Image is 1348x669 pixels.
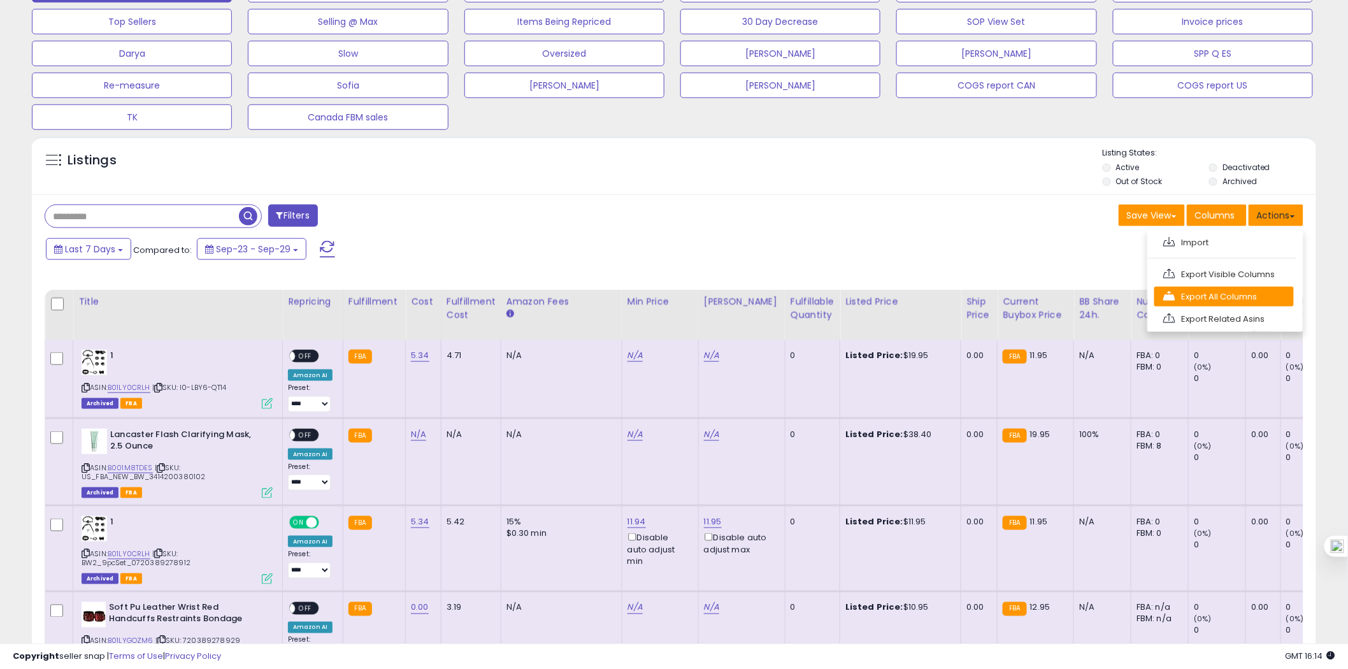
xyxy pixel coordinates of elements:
[704,515,722,528] a: 11.95
[110,429,265,456] b: Lancaster Flash Clarifying Mask, 2.5 Ounce
[1116,176,1163,187] label: Out of Stock
[1194,516,1245,528] div: 0
[288,370,333,381] div: Amazon AI
[845,295,956,308] div: Listed Price
[791,350,830,361] div: 0
[32,73,232,98] button: Re-measure
[1286,602,1338,614] div: 0
[1103,147,1316,159] p: Listing States:
[1194,373,1245,384] div: 0
[627,601,643,614] a: N/A
[1136,295,1183,322] div: Num of Comp.
[1136,602,1179,614] div: FBA: n/a
[1194,602,1245,614] div: 0
[447,516,491,528] div: 5.42
[1286,452,1338,463] div: 0
[1194,350,1245,361] div: 0
[348,350,372,364] small: FBA
[680,9,880,34] button: 30 Day Decrease
[896,9,1096,34] button: SOP View Set
[109,650,163,662] a: Terms of Use
[627,531,689,567] div: Disable auto adjust min
[1286,516,1338,528] div: 0
[13,650,59,662] strong: Copyright
[120,487,142,498] span: FBA
[1195,209,1235,222] span: Columns
[295,351,315,362] span: OFF
[68,152,117,169] h5: Listings
[1079,295,1126,322] div: BB Share 24h.
[1154,264,1294,284] a: Export Visible Columns
[845,350,951,361] div: $19.95
[1119,205,1185,226] button: Save View
[1003,602,1026,616] small: FBA
[1286,539,1338,550] div: 0
[1286,625,1338,637] div: 0
[1113,9,1313,34] button: Invoice prices
[1187,205,1247,226] button: Columns
[1249,205,1303,226] button: Actions
[82,429,107,454] img: 21fheAmCLeL._SL40_.jpg
[1154,233,1294,252] a: Import
[295,429,315,440] span: OFF
[506,602,612,614] div: N/A
[845,349,903,361] b: Listed Price:
[1286,650,1335,662] span: 2025-10-7 16:14 GMT
[1116,162,1140,173] label: Active
[32,41,232,66] button: Darya
[1030,601,1050,614] span: 12.95
[248,104,448,130] button: Canada FBM sales
[46,238,131,260] button: Last 7 Days
[288,463,333,491] div: Preset:
[348,602,372,616] small: FBA
[1113,41,1313,66] button: SPP Q ES
[506,528,612,539] div: $0.30 min
[1030,515,1048,528] span: 11.95
[288,449,333,460] div: Amazon AI
[447,295,496,322] div: Fulfillment Cost
[1136,440,1179,452] div: FBM: 8
[78,295,277,308] div: Title
[1286,373,1338,384] div: 0
[216,243,290,255] span: Sep-23 - Sep-29
[1194,362,1212,372] small: (0%)
[896,41,1096,66] button: [PERSON_NAME]
[82,463,206,482] span: | SKU: US_FBA_NEW_BW_3414200380102
[1251,516,1271,528] div: 0.00
[704,295,780,308] div: [PERSON_NAME]
[791,429,830,440] div: 0
[845,516,951,528] div: $11.95
[82,487,118,498] span: Listings that have been deleted from Seller Central
[348,429,372,443] small: FBA
[1079,602,1121,614] div: N/A
[845,429,951,440] div: $38.40
[1079,429,1121,440] div: 100%
[845,428,903,440] b: Listed Price:
[82,516,273,583] div: ASIN:
[82,573,118,584] span: Listings that have been deleted from Seller Central
[110,350,265,365] b: 1
[82,350,107,375] img: 51fCBg5VQCL._SL40_.jpg
[288,550,333,579] div: Preset:
[288,384,333,412] div: Preset:
[1030,428,1050,440] span: 19.95
[791,516,830,528] div: 0
[1003,429,1026,443] small: FBA
[791,602,830,614] div: 0
[627,428,643,441] a: N/A
[506,350,612,361] div: N/A
[268,205,318,227] button: Filters
[32,9,232,34] button: Top Sellers
[82,602,106,628] img: 416WQv3uxGL._SL40_.jpg
[1251,350,1271,361] div: 0.00
[1286,350,1338,361] div: 0
[1194,441,1212,451] small: (0%)
[13,651,221,663] div: seller snap | |
[680,73,880,98] button: [PERSON_NAME]
[1136,429,1179,440] div: FBA: 0
[1136,350,1179,361] div: FBA: 0
[1154,309,1294,329] a: Export Related Asins
[411,295,436,308] div: Cost
[82,549,190,568] span: | SKU: BW2_9pcSet_0720389278912
[1286,614,1304,624] small: (0%)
